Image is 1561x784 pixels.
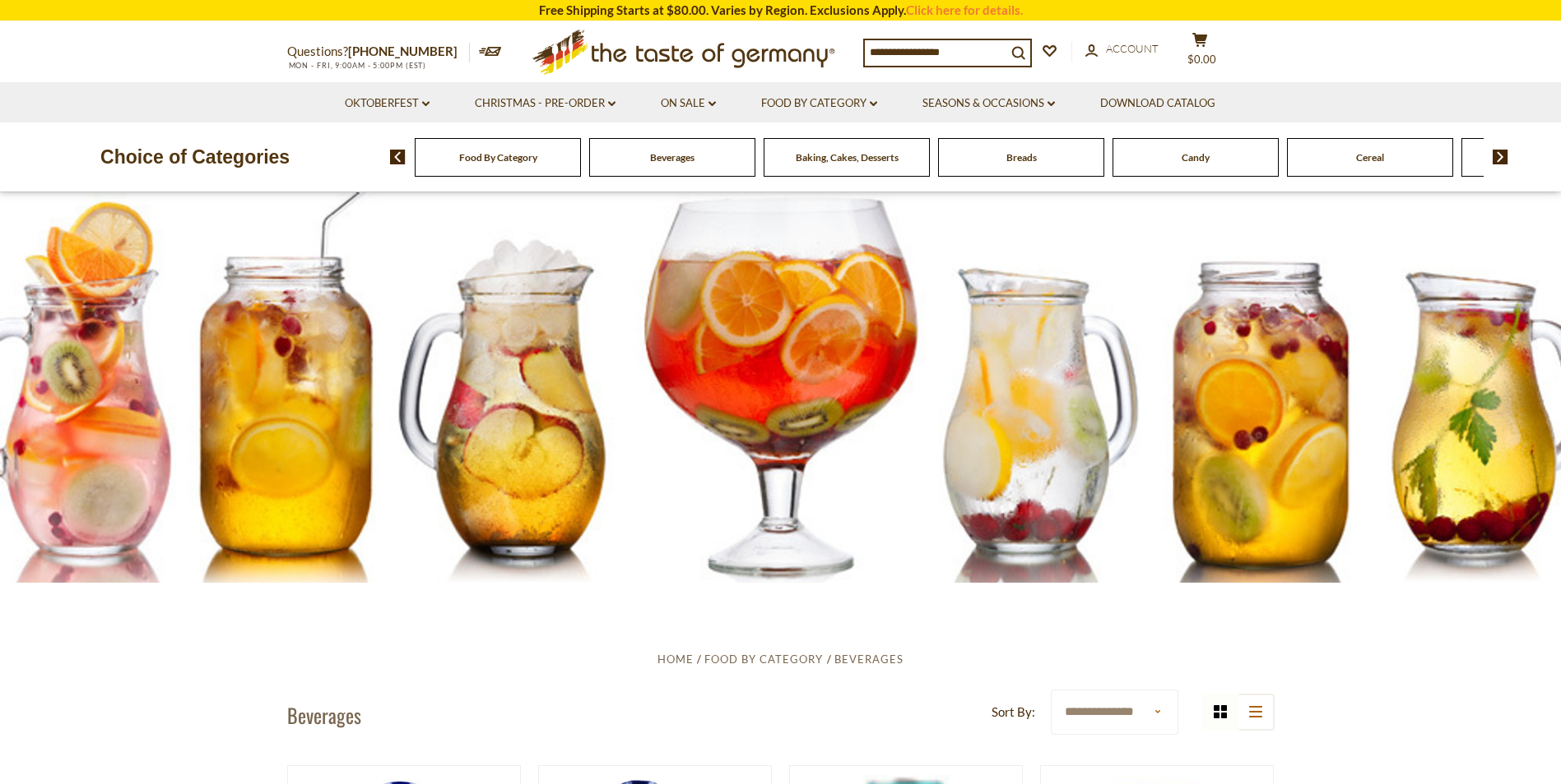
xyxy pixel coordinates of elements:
a: Food By Category [459,151,537,164]
a: Account [1085,40,1159,58]
a: Oktoberfest [345,95,430,113]
a: Breads [1006,151,1037,164]
span: $0.00 [1187,53,1216,66]
button: $0.00 [1176,32,1225,73]
a: Download Catalog [1100,95,1215,113]
span: Account [1106,42,1159,55]
a: On Sale [661,95,716,113]
img: previous arrow [390,150,406,164]
a: Christmas - PRE-ORDER [475,95,616,113]
a: [PHONE_NUMBER] [348,44,458,58]
label: Sort By: [992,702,1035,722]
img: next arrow [1493,150,1508,164]
a: Candy [1182,151,1210,164]
a: Baking, Cakes, Desserts [796,151,899,164]
a: Click here for details. [906,2,1023,17]
a: Home [657,653,694,666]
h1: Beverages [287,703,361,727]
a: Beverages [650,151,695,164]
a: Food By Category [761,95,877,113]
a: Beverages [834,653,904,666]
p: Questions? [287,41,470,62]
a: Seasons & Occasions [922,95,1055,113]
a: Cereal [1356,151,1384,164]
a: Food By Category [704,653,823,666]
span: MON - FRI, 9:00AM - 5:00PM (EST) [287,61,427,70]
